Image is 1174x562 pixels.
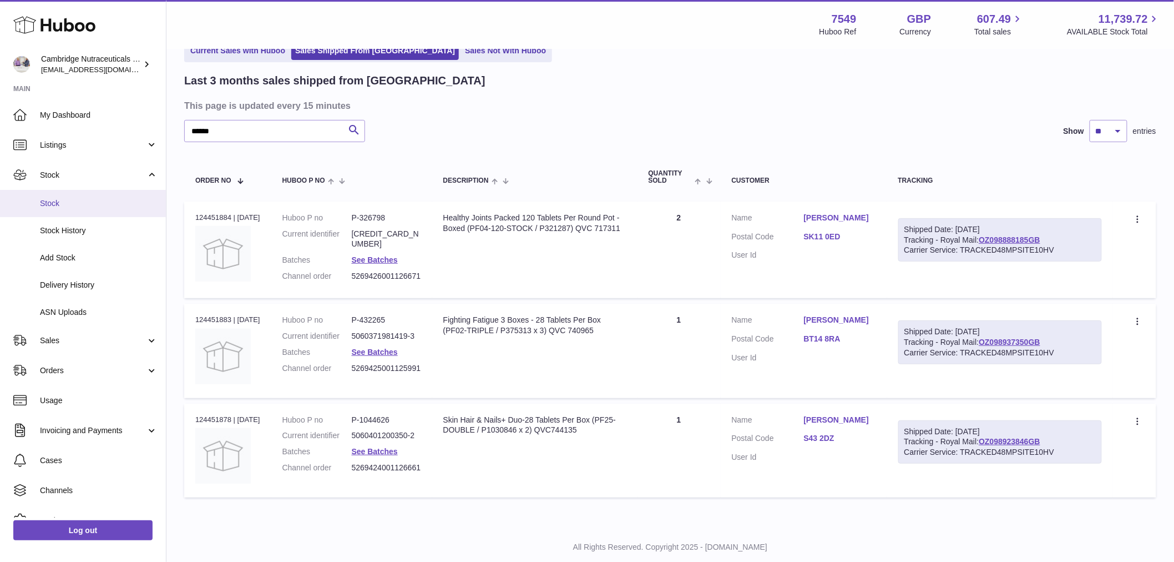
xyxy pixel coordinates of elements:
dt: User Id [732,353,804,363]
dd: [CREDIT_CARD_NUMBER] [352,229,421,250]
a: [PERSON_NAME] [804,213,876,223]
div: Carrier Service: TRACKED48MPSITE10HV [904,447,1096,458]
span: Total sales [974,27,1024,37]
dt: Current identifier [282,430,352,441]
dd: 5060401200350-2 [352,430,421,441]
span: Orders [40,365,146,376]
h3: This page is updated every 15 minutes [184,99,1153,112]
span: Cases [40,455,158,466]
a: BT14 8RA [804,334,876,344]
dt: Current identifier [282,229,352,250]
img: no-photo.jpg [195,329,251,384]
dt: Current identifier [282,331,352,342]
dt: User Id [732,250,804,260]
span: Settings [40,515,158,526]
dd: P-326798 [352,213,421,223]
span: ASN Uploads [40,307,158,318]
span: Stock [40,170,146,180]
a: OZ098923846GB [979,437,1040,446]
div: 124451883 | [DATE] [195,315,260,325]
a: S43 2DZ [804,433,876,444]
dt: User Id [732,452,804,463]
div: 124451884 | [DATE] [195,213,260,223]
dt: Batches [282,347,352,358]
dt: Huboo P no [282,213,352,223]
span: Huboo P no [282,177,325,184]
h2: Last 3 months sales shipped from [GEOGRAPHIC_DATA] [184,73,485,88]
span: [EMAIL_ADDRESS][DOMAIN_NAME] [41,65,163,74]
dt: Huboo P no [282,415,352,425]
div: Cambridge Nutraceuticals Ltd [41,54,141,75]
div: Tracking [898,177,1102,184]
dt: Name [732,315,804,328]
span: Invoicing and Payments [40,425,146,436]
dt: Name [732,415,804,428]
p: All Rights Reserved. Copyright 2025 - [DOMAIN_NAME] [175,542,1165,553]
span: 11,739.72 [1099,12,1148,27]
dd: P-1044626 [352,415,421,425]
span: Sales [40,335,146,346]
dt: Channel order [282,463,352,473]
dt: Batches [282,446,352,457]
span: Usage [40,395,158,406]
span: Listings [40,140,146,150]
img: qvc@camnutra.com [13,56,30,73]
span: Order No [195,177,231,184]
img: no-photo.jpg [195,226,251,282]
strong: GBP [907,12,931,27]
dt: Batches [282,255,352,265]
span: entries [1133,126,1156,137]
div: Skin Hair & Nails+ Duo-28 Tablets Per Box (PF25-DOUBLE / P1030846 x 2) QVC744135 [443,415,626,436]
a: Sales Not With Huboo [461,42,550,60]
dd: P-432265 [352,315,421,325]
dd: 5060371981419-3 [352,331,421,342]
dd: 5269425001125991 [352,363,421,374]
span: Channels [40,485,158,496]
img: no-photo.jpg [195,428,251,484]
td: 1 [637,404,721,498]
span: My Dashboard [40,110,158,121]
dt: Name [732,213,804,226]
dd: 5269426001126671 [352,271,421,282]
a: [PERSON_NAME] [804,415,876,425]
div: Huboo Ref [819,27,857,37]
span: Delivery History [40,280,158,290]
div: Healthy Joints Packed 120 Tablets Per Round Pot - Boxed (PF04-120-STOCK / P321287) QVC 717311 [443,213,626,234]
div: Fighting Fatigue 3 Boxes - 28 Tablets Per Box (PF02-TRIPLE / P375313 x 3) QVC 740965 [443,315,626,336]
dt: Postal Code [732,334,804,347]
span: AVAILABLE Stock Total [1067,27,1161,37]
a: SK11 0ED [804,232,876,242]
a: See Batches [352,348,398,357]
div: Carrier Service: TRACKED48MPSITE10HV [904,348,1096,358]
a: Sales Shipped From [GEOGRAPHIC_DATA] [291,42,459,60]
dt: Postal Code [732,433,804,446]
strong: 7549 [832,12,857,27]
dt: Channel order [282,363,352,374]
a: Current Sales with Huboo [186,42,289,60]
a: See Batches [352,447,398,456]
div: Tracking - Royal Mail: [898,218,1102,262]
dt: Huboo P no [282,315,352,325]
div: Shipped Date: [DATE] [904,426,1096,437]
a: OZ098937350GB [979,338,1040,347]
span: Stock History [40,225,158,236]
a: See Batches [352,255,398,264]
div: Shipped Date: [DATE] [904,224,1096,235]
span: Description [443,177,489,184]
a: 607.49 Total sales [974,12,1024,37]
span: Add Stock [40,253,158,263]
label: Show [1064,126,1084,137]
div: Currency [900,27,932,37]
dt: Postal Code [732,232,804,245]
span: Stock [40,198,158,209]
div: Tracking - Royal Mail: [898,320,1102,364]
a: [PERSON_NAME] [804,315,876,325]
span: Quantity Sold [649,170,692,184]
a: 11,739.72 AVAILABLE Stock Total [1067,12,1161,37]
div: Tracking - Royal Mail: [898,420,1102,464]
a: OZ098888185GB [979,235,1040,244]
div: Shipped Date: [DATE] [904,327,1096,337]
td: 1 [637,304,721,398]
div: Customer [732,177,876,184]
div: 124451878 | [DATE] [195,415,260,425]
